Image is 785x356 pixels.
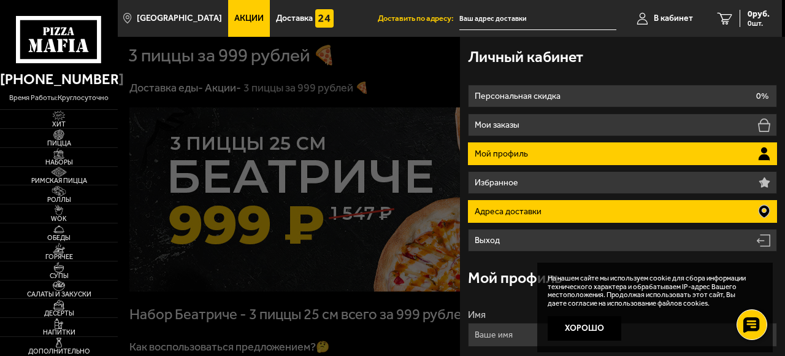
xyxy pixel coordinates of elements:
p: Адреса доставки [475,207,545,216]
p: Мой профиль [475,150,531,158]
p: Мои заказы [475,121,523,130]
p: 0% [756,92,768,101]
button: Хорошо [548,316,621,341]
p: Избранное [475,179,521,187]
img: 15daf4d41897b9f0e9f617042186c801.svg [315,9,334,28]
span: [GEOGRAPHIC_DATA] [137,14,222,23]
span: Доставка [276,14,313,23]
input: Ваше имя [468,323,776,347]
span: В кабинет [654,14,693,23]
p: Выход [475,236,503,245]
h3: Личный кабинет [468,49,583,64]
span: Доставить по адресу: [378,15,459,23]
h3: Мой профиль [468,270,562,285]
p: На нашем сайте мы используем cookie для сбора информации технического характера и обрабатываем IP... [548,274,756,308]
label: Имя [468,310,776,320]
p: Персональная скидка [475,92,564,101]
span: 0 руб. [748,10,770,18]
span: Акции [234,14,264,23]
input: Ваш адрес доставки [459,7,616,30]
span: 0 шт. [748,20,770,27]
